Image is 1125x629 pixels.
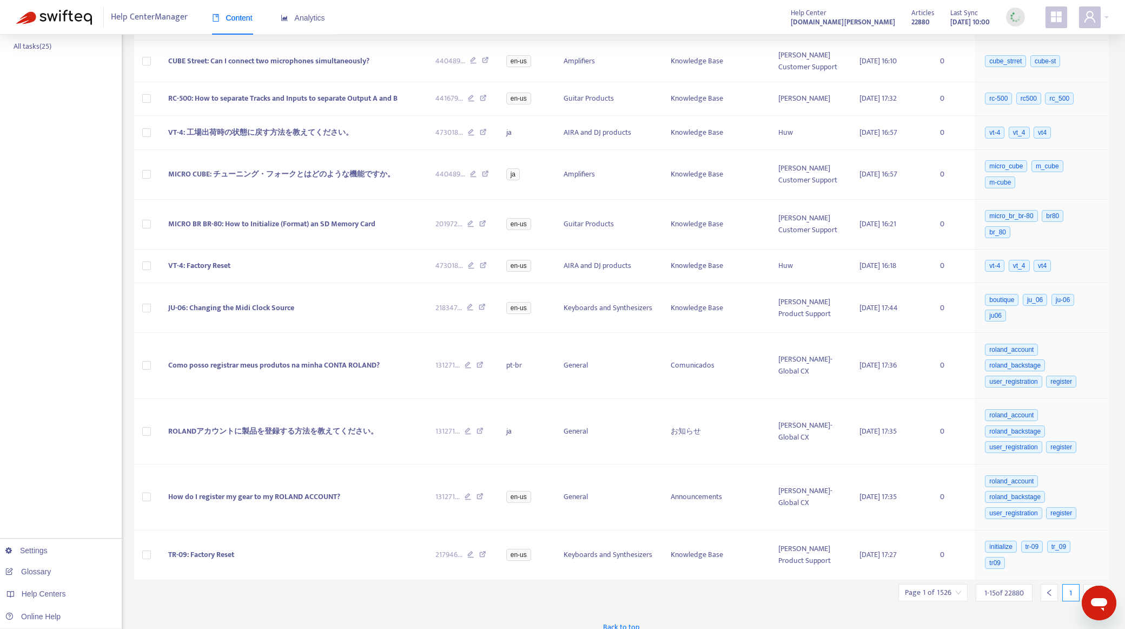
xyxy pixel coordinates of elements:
td: [PERSON_NAME]- Global CX [770,464,851,530]
span: user_registration [985,376,1042,388]
td: [PERSON_NAME] Customer Support [770,200,851,250]
td: Knowledge Base [662,82,770,116]
span: [DATE] 17:35 [859,490,897,503]
span: [DATE] 17:27 [859,548,897,561]
a: Glossary [5,567,51,576]
span: boutique [985,294,1018,306]
td: General [555,399,662,465]
span: ju06 [985,310,1006,322]
span: en-us [506,93,531,104]
span: ROLANDアカウントに製品を登録する方法を教えてください。 [168,425,378,437]
a: Online Help [5,612,61,621]
span: Help Centers [22,589,66,598]
span: user_registration [985,441,1042,453]
a: Settings [5,546,48,555]
td: AIRA and DJ products [555,250,662,284]
td: 0 [931,250,975,284]
span: [DATE] 16:18 [859,259,896,272]
td: 0 [931,116,975,150]
td: pt-br [498,333,555,399]
span: tr-09 [1021,541,1043,553]
td: 0 [931,200,975,250]
td: 0 [931,41,975,82]
a: [DOMAIN_NAME][PERSON_NAME] [791,16,895,28]
span: CUBE Street: Can I connect two microphones simultaneously? [168,55,369,67]
span: tr09 [985,557,1005,569]
td: 0 [931,283,975,333]
span: 440489 ... [435,55,465,67]
span: 218347 ... [435,302,462,314]
td: Knowledge Base [662,530,770,580]
span: user [1083,10,1096,23]
span: 441679 ... [435,93,463,104]
td: Guitar Products [555,200,662,250]
span: vt_4 [1009,260,1030,272]
span: Como posso registrar meus produtos na minha CONTA ROLAND? [168,359,380,371]
div: 1 [1062,584,1080,601]
img: sync_loading.0b5143dde30e3a21642e.gif [1009,10,1022,24]
span: How do I register my gear to my ROLAND ACCOUNT? [168,490,340,503]
span: cube-st [1030,55,1060,67]
span: en-us [506,491,531,503]
span: Analytics [281,14,325,22]
span: rc500 [1016,93,1041,104]
td: 0 [931,333,975,399]
span: Articles [911,7,934,19]
td: AIRA and DJ products [555,116,662,150]
span: rc-500 [985,93,1012,104]
span: en-us [506,55,531,67]
td: [PERSON_NAME] Customer Support [770,41,851,82]
img: Swifteq [16,10,92,25]
td: お知らせ [662,399,770,465]
span: [DATE] 17:44 [859,302,898,314]
span: roland_account [985,475,1038,487]
span: vt-4 [985,127,1004,139]
td: General [555,333,662,399]
span: rc_500 [1045,93,1074,104]
td: ja [498,116,555,150]
td: Knowledge Base [662,150,770,200]
td: Announcements [662,464,770,530]
span: micro_br_br-80 [985,210,1037,222]
td: Amplifiers [555,150,662,200]
span: Content [212,14,253,22]
span: en-us [506,218,531,230]
span: vt4 [1034,260,1051,272]
span: 131271 ... [435,491,460,503]
span: [DATE] 16:57 [859,126,897,139]
td: ja [498,399,555,465]
span: JU-06: Changing the Midi Clock Source [168,302,294,314]
span: [DATE] 17:35 [859,425,897,437]
td: [PERSON_NAME]- Global CX [770,399,851,465]
span: 131271 ... [435,425,460,437]
span: register [1046,441,1076,453]
span: Help Center Manager [111,7,188,28]
td: 0 [931,82,975,116]
span: en-us [506,302,531,314]
span: RC-500: How to separate Tracks and Inputs to separate Output A and B [168,92,398,104]
span: en-us [506,260,531,272]
td: 0 [931,399,975,465]
strong: [DATE] 10:00 [950,16,990,28]
span: vt4 [1034,127,1051,139]
td: Comunicados [662,333,770,399]
td: [PERSON_NAME] Product Support [770,530,851,580]
span: br_80 [985,226,1010,238]
td: 0 [931,530,975,580]
span: 473018 ... [435,260,463,272]
span: ja [506,168,520,180]
span: register [1046,376,1076,388]
span: [DATE] 17:32 [859,92,897,104]
td: Guitar Products [555,82,662,116]
span: [DATE] 17:36 [859,359,897,371]
span: roland_backstage [985,425,1045,437]
td: Knowledge Base [662,283,770,333]
span: TR-09: Factory Reset [168,548,234,561]
td: Keyboards and Synthesizers [555,530,662,580]
td: Knowledge Base [662,41,770,82]
p: All tasks ( 25 ) [14,41,51,52]
span: book [212,14,220,22]
td: Amplifiers [555,41,662,82]
span: 440489 ... [435,168,465,180]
